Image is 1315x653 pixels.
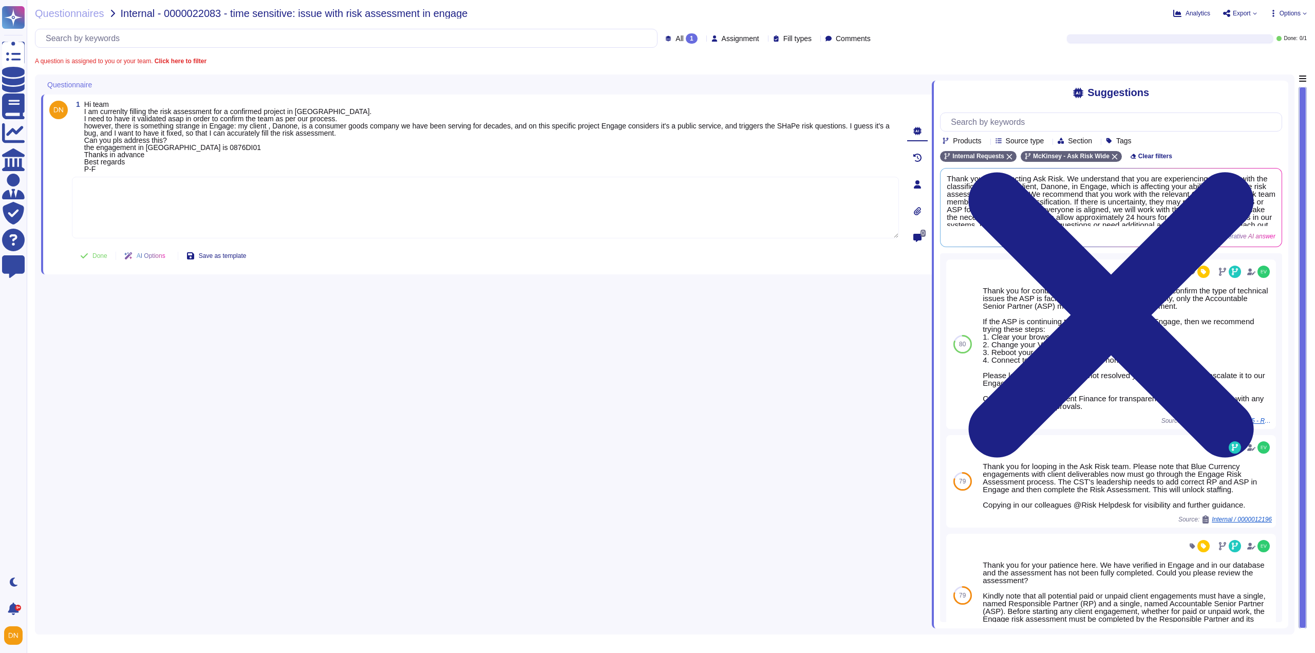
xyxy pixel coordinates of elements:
span: 0 [920,230,926,237]
button: user [2,624,30,647]
span: 1 [72,101,80,108]
input: Search by keywords [41,29,657,47]
span: 0 / 1 [1300,36,1307,41]
b: Click here to filter [153,58,206,65]
input: Search by keywords [946,113,1282,131]
img: user [1257,266,1270,278]
div: 9+ [15,605,21,611]
span: Analytics [1186,10,1210,16]
span: Options [1280,10,1301,16]
span: Hi team I am currenlty filling the risk assessment for a confirmed project in [GEOGRAPHIC_DATA]. ... [84,100,890,173]
button: Save as template [178,246,255,266]
span: AI Options [137,253,165,259]
span: Fill types [783,35,812,42]
span: All [675,35,684,42]
span: Questionnaire [47,81,92,88]
div: Thank you for your patience here. We have verified in Engage and in our database and the assessme... [983,561,1272,638]
span: Assignment [722,35,759,42]
img: user [49,101,68,119]
span: 79 [959,478,966,484]
button: Analytics [1173,9,1210,17]
span: Done [92,253,107,259]
span: Comments [836,35,871,42]
span: Save as template [199,253,247,259]
div: 1 [686,33,698,44]
img: user [1257,540,1270,552]
button: Done [72,246,116,266]
span: 80 [959,341,966,347]
span: Done: [1284,36,1298,41]
span: Questionnaires [35,8,104,18]
span: 79 [959,592,966,599]
span: A question is assigned to you or your team. [35,58,206,64]
img: user [4,626,23,645]
img: user [1257,441,1270,454]
span: Internal - 0000022083 - time sensitive: issue with risk assessment in engage [121,8,468,18]
span: Export [1233,10,1251,16]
